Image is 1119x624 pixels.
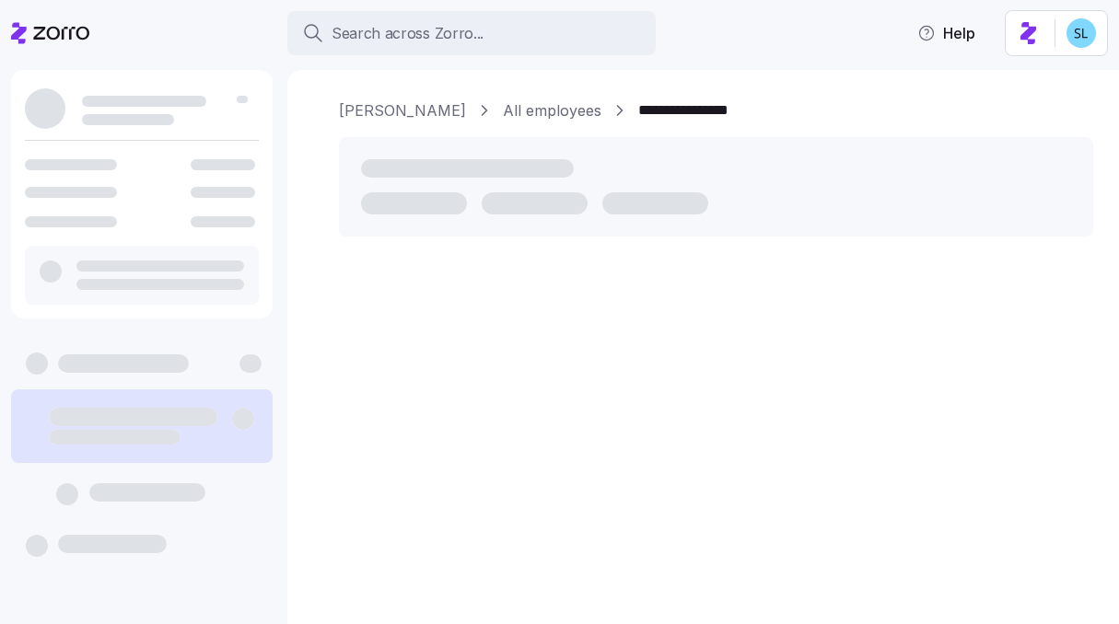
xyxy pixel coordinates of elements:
button: Search across Zorro... [287,11,656,55]
span: Search across Zorro... [332,22,484,45]
a: All employees [503,99,601,122]
button: Help [903,15,990,52]
a: [PERSON_NAME] [339,99,466,122]
img: 7c620d928e46699fcfb78cede4daf1d1 [1067,18,1096,48]
span: Help [917,22,975,44]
